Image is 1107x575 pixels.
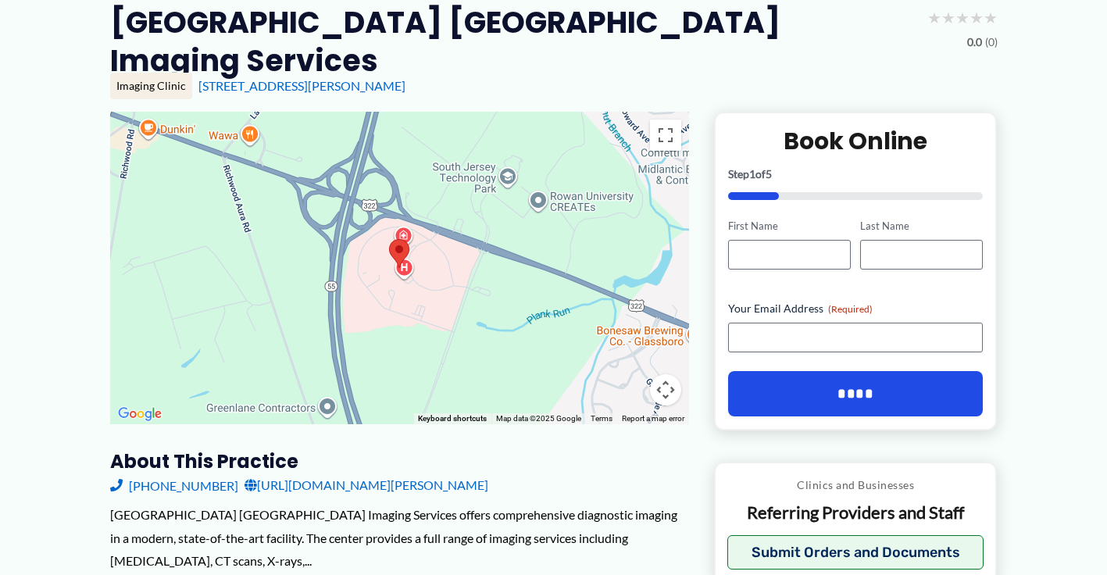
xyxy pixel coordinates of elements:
label: Last Name [860,219,983,234]
a: Terms (opens in new tab) [591,414,612,423]
a: Open this area in Google Maps (opens a new window) [114,404,166,424]
h3: About this practice [110,449,689,473]
img: Google [114,404,166,424]
button: Keyboard shortcuts [418,413,487,424]
p: Step of [728,169,984,180]
a: [URL][DOMAIN_NAME][PERSON_NAME] [245,473,488,497]
span: 5 [766,167,772,180]
button: Submit Orders and Documents [727,535,984,570]
p: Referring Providers and Staff [727,502,984,524]
span: ★ [927,3,941,32]
span: Map data ©2025 Google [496,414,581,423]
a: Report a map error [622,414,684,423]
span: ★ [984,3,998,32]
span: (0) [985,32,998,52]
span: ★ [955,3,970,32]
span: (Required) [828,303,873,315]
span: 1 [749,167,755,180]
a: [PHONE_NUMBER] [110,473,238,497]
div: Imaging Clinic [110,73,192,99]
div: [GEOGRAPHIC_DATA] [GEOGRAPHIC_DATA] Imaging Services offers comprehensive diagnostic imaging in a... [110,503,689,573]
button: Toggle fullscreen view [650,120,681,151]
p: Clinics and Businesses [727,475,984,495]
span: ★ [970,3,984,32]
label: First Name [728,219,851,234]
span: ★ [941,3,955,32]
button: Map camera controls [650,374,681,405]
a: [STREET_ADDRESS][PERSON_NAME] [198,78,405,93]
h2: Book Online [728,126,984,156]
span: 0.0 [967,32,982,52]
h2: [GEOGRAPHIC_DATA] [GEOGRAPHIC_DATA] Imaging Services [110,3,915,80]
label: Your Email Address [728,301,984,316]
